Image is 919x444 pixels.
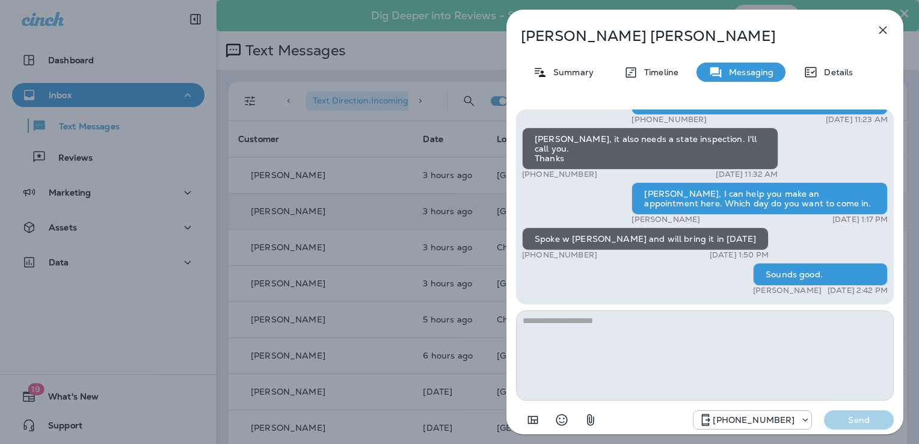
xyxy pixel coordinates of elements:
div: [PERSON_NAME], I can help you make an appointment here. Which day do you want to come in. [632,182,888,215]
div: [PERSON_NAME], it also needs a state inspection. I'll call you. Thanks [522,128,778,170]
p: Messaging [723,67,773,77]
p: [PERSON_NAME] [632,215,700,224]
p: Timeline [638,67,678,77]
div: Sounds good. [753,263,888,286]
p: [PHONE_NUMBER] [713,415,795,425]
p: [DATE] 1:50 PM [710,250,769,260]
p: Details [818,67,853,77]
button: Select an emoji [550,408,574,432]
p: [DATE] 11:32 AM [716,170,778,179]
p: [PERSON_NAME] [753,286,822,295]
p: [DATE] 1:17 PM [832,215,888,224]
div: +1 (984) 409-9300 [693,413,811,427]
button: Add in a premade template [521,408,545,432]
p: [DATE] 2:42 PM [828,286,888,295]
p: [PHONE_NUMBER] [522,170,597,179]
div: Spoke w [PERSON_NAME] and will bring it in [DATE] [522,227,769,250]
p: [PHONE_NUMBER] [522,250,597,260]
p: [PERSON_NAME] [PERSON_NAME] [521,28,849,45]
p: Summary [547,67,594,77]
p: [DATE] 11:23 AM [826,115,888,125]
p: [PHONE_NUMBER] [632,115,707,125]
